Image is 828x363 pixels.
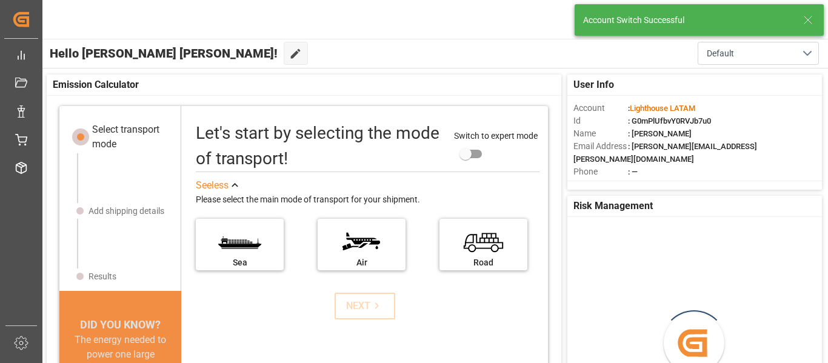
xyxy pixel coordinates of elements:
span: Switch to expert mode [454,131,538,141]
button: NEXT [335,293,395,319]
span: Phone [573,165,628,178]
span: Id [573,115,628,127]
span: : G0mPlUfbvY0RVJb7u0 [628,116,711,125]
span: Default [707,47,734,60]
span: Name [573,127,628,140]
span: Account [573,102,628,115]
div: Results [88,270,116,283]
span: Hello [PERSON_NAME] [PERSON_NAME]! [50,42,278,65]
div: Select transport mode [92,122,173,152]
span: : Shipper [628,180,658,189]
div: NEXT [346,299,383,313]
span: Emission Calculator [53,78,139,92]
div: DID YOU KNOW? [59,316,182,333]
div: Add shipping details [88,205,164,218]
span: Risk Management [573,199,653,213]
span: Lighthouse LATAM [630,104,695,113]
div: Let's start by selecting the mode of transport! [196,121,441,172]
div: Sea [202,256,278,269]
span: : [PERSON_NAME] [628,129,692,138]
div: Account Switch Successful [583,14,792,27]
span: User Info [573,78,614,92]
div: See less [196,178,229,193]
div: Please select the main mode of transport for your shipment. [196,193,539,207]
span: : [628,104,695,113]
span: Account Type [573,178,628,191]
button: open menu [698,42,819,65]
div: Air [324,256,399,269]
div: Road [446,256,521,269]
span: : [PERSON_NAME][EMAIL_ADDRESS][PERSON_NAME][DOMAIN_NAME] [573,142,757,164]
span: : — [628,167,638,176]
span: Email Address [573,140,628,153]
